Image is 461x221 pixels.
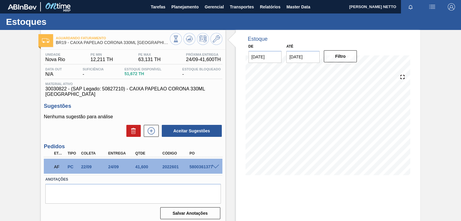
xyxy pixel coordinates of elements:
[134,151,164,155] div: Qtde
[230,3,254,10] span: Transportes
[91,53,113,56] span: PE MIN
[66,164,80,169] div: Pedido de Compra
[56,36,170,40] span: Aguardando Faturamento
[210,33,222,45] button: Ir ao Master Data / Geral
[45,67,62,71] span: Data out
[429,3,436,10] img: userActions
[45,53,65,56] span: Unidade
[66,151,80,155] div: Tipo
[159,124,222,137] div: Aceitar Sugestões
[248,36,268,42] div: Estoque
[53,151,66,155] div: Etapa
[56,40,170,45] span: BR19 - CAIXA PAPELAO CORONA 330ML BOLIVIA
[138,57,161,62] span: 63,131 TH
[44,103,222,109] h3: Sugestões
[260,3,280,10] span: Relatórios
[134,164,164,169] div: 41,600
[8,4,37,10] img: TNhmsLtSVTkK8tSr43FrP2fwEKptu5GPRR3wAAAABJRU5ErkJggg==
[6,18,113,25] h1: Estoques
[81,67,105,77] div: -
[186,53,221,56] span: Próxima Entrega
[91,57,113,62] span: 12,211 TH
[107,164,137,169] div: 24/09/2025
[53,160,66,173] div: Aguardando Faturamento
[151,3,165,10] span: Tarefas
[401,3,420,11] button: Notificações
[161,151,191,155] div: Código
[45,57,65,62] span: Nova Rio
[44,114,222,119] p: Nenhuma sugestão para análise
[80,151,109,155] div: Coleta
[45,175,221,184] label: Anotações
[171,3,199,10] span: Planejamento
[448,3,455,10] img: Logout
[83,67,104,71] span: Suficiência
[162,125,222,137] button: Aceitar Sugestões
[182,67,221,71] span: Estoque Bloqueado
[138,53,161,56] span: PE MAX
[125,67,161,71] span: Estoque Disponível
[45,86,221,97] span: 30030822 - (SAP Legado: 50827210) - CAIXA PAPELAO CORONA 330ML [GEOGRAPHIC_DATA]
[170,33,182,45] button: Visão Geral dos Estoques
[160,207,220,219] button: Salvar Anotações
[286,44,293,49] label: Até
[123,125,141,137] div: Excluir Sugestões
[42,38,50,43] img: Ícone
[44,67,63,77] div: N/A
[205,3,224,10] span: Gerencial
[107,151,137,155] div: Entrega
[44,143,222,150] h3: Pedidos
[188,151,218,155] div: PO
[161,164,191,169] div: 2022601
[141,125,159,137] div: Nova sugestão
[54,164,65,169] p: AF
[183,33,195,45] button: Atualizar Gráfico
[286,3,310,10] span: Master Data
[181,67,222,77] div: -
[324,50,357,62] button: Filtro
[45,82,221,86] span: Material ativo
[249,44,254,49] label: De
[186,57,221,62] span: 24/09 - 41,600 TH
[197,33,209,45] button: Programar Estoque
[188,164,218,169] div: 5800361377
[80,164,109,169] div: 22/09/2025
[286,51,320,63] input: dd/mm/yyyy
[125,72,161,76] span: 51,672 TH
[249,51,282,63] input: dd/mm/yyyy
